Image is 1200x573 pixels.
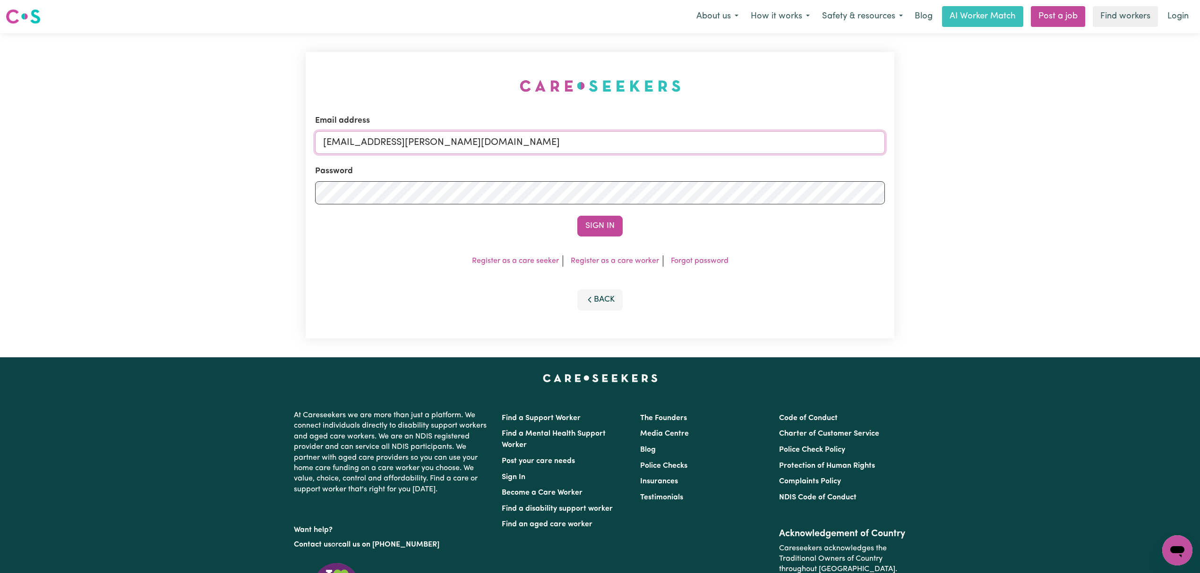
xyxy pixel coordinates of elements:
a: Find workers [1093,6,1158,27]
a: Complaints Policy [779,478,841,485]
a: AI Worker Match [942,6,1023,27]
a: The Founders [640,414,687,422]
label: Password [315,165,353,177]
a: Sign In [502,473,525,481]
a: Charter of Customer Service [779,430,879,438]
a: Find an aged care worker [502,521,592,528]
a: Forgot password [671,257,729,265]
a: Protection of Human Rights [779,462,875,470]
button: How it works [745,7,816,26]
h2: Acknowledgement of Country [779,528,906,539]
a: Testimonials [640,494,683,501]
a: Find a Support Worker [502,414,581,422]
a: Police Checks [640,462,687,470]
a: Become a Care Worker [502,489,583,497]
a: Post your care needs [502,457,575,465]
a: Code of Conduct [779,414,838,422]
a: Insurances [640,478,678,485]
a: Careseekers logo [6,6,41,27]
button: Sign In [577,216,623,236]
p: Want help? [294,521,490,535]
iframe: Button to launch messaging window, conversation in progress [1162,535,1192,565]
p: At Careseekers we are more than just a platform. We connect individuals directly to disability su... [294,406,490,498]
a: Post a job [1031,6,1085,27]
button: Back [577,289,623,310]
a: Find a disability support worker [502,505,613,513]
a: Police Check Policy [779,446,845,454]
a: NDIS Code of Conduct [779,494,857,501]
p: or [294,536,490,554]
a: Media Centre [640,430,689,438]
a: Careseekers home page [543,374,658,382]
a: Register as a care worker [571,257,659,265]
a: Register as a care seeker [472,257,559,265]
a: Blog [640,446,656,454]
label: Email address [315,115,370,127]
a: Blog [909,6,938,27]
a: Find a Mental Health Support Worker [502,430,606,449]
a: Login [1162,6,1194,27]
a: Contact us [294,541,331,548]
img: Careseekers logo [6,8,41,25]
a: call us on [PHONE_NUMBER] [338,541,439,548]
button: Safety & resources [816,7,909,26]
button: About us [690,7,745,26]
input: Email address [315,131,885,154]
